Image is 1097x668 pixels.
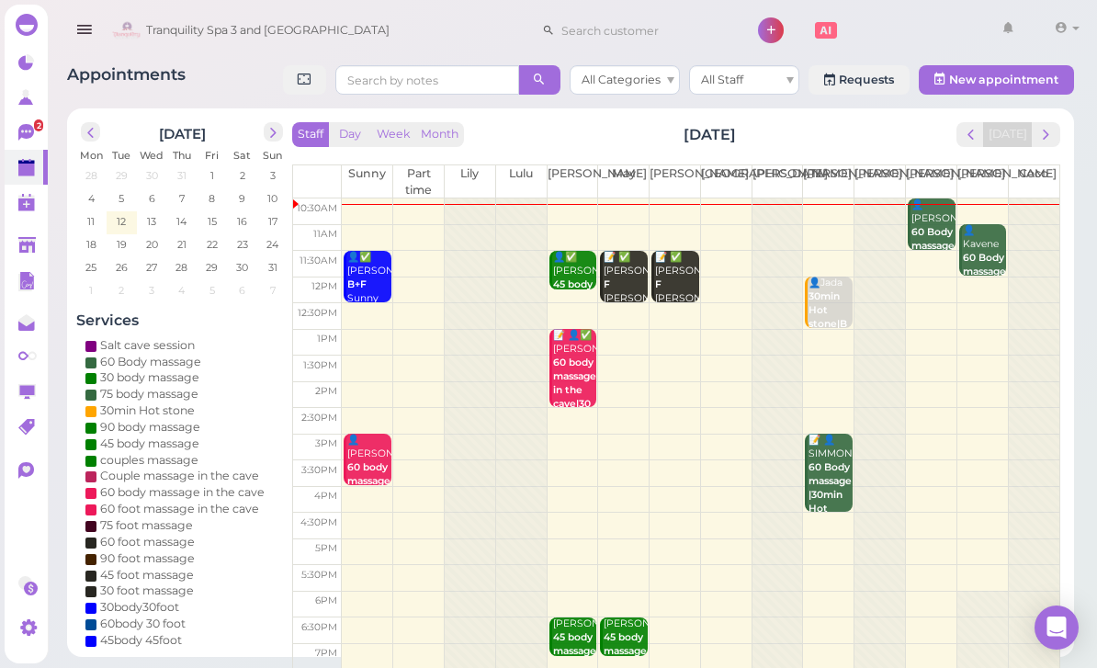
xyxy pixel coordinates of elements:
span: 22 [205,236,220,253]
span: 11:30am [300,255,337,266]
h2: [DATE] [684,124,736,145]
span: 2 [34,119,43,131]
button: Week [371,122,416,147]
div: 45 foot massage [100,567,194,583]
b: F [604,278,610,290]
span: 11am [313,228,337,240]
span: 7 [268,282,277,299]
span: 6:30pm [301,621,337,633]
span: 31 [266,259,279,276]
button: Day [328,122,372,147]
div: 30body30foot [100,599,179,616]
th: Part time [393,165,445,198]
div: Salt cave session [100,337,195,354]
th: [PERSON_NAME] [956,165,1008,198]
div: 👤✅ [PERSON_NAME] Sunny 11:30am - 12:30pm [346,251,390,346]
span: 9 [237,190,247,207]
div: 60 foot massage [100,534,195,550]
div: 30min Hot stone [100,402,195,419]
div: 👤[PERSON_NAME] Sunny 3:00pm - 4:00pm [346,434,390,571]
div: 75 body massage [100,386,198,402]
a: 2 [5,115,48,150]
th: Coco [1008,165,1059,198]
div: 60 body massage in the cave [100,484,265,501]
div: 60 foot massage in the cave [100,501,259,517]
span: Appointments [67,64,186,84]
span: 3 [147,282,156,299]
span: 30 [144,167,160,184]
span: 2 [238,167,247,184]
div: 📝 👤✅ [PERSON_NAME] deep [PERSON_NAME] 1:00pm - 2:30pm [552,329,596,493]
b: 60 body massage in the cave|30 foot massage [553,357,596,436]
div: 👤[PERSON_NAME] [PERSON_NAME] 10:30am - 11:30am [910,198,955,308]
th: Lulu [495,165,547,198]
span: Wed [140,149,164,162]
span: 29 [204,259,220,276]
b: 45 body massage [553,278,596,304]
span: 1pm [317,333,337,345]
b: 60 Body massage [963,252,1006,277]
span: 6pm [315,594,337,606]
div: 90 foot massage [100,550,195,567]
span: 2:30pm [301,412,337,424]
button: [DATE] [983,122,1033,147]
span: 18 [85,236,98,253]
span: Tranquility Spa 3 and [GEOGRAPHIC_DATA] [146,5,390,56]
span: 27 [144,259,159,276]
b: 60 Body massage [911,226,955,252]
span: 30 [234,259,250,276]
span: 21 [175,236,188,253]
span: 24 [265,236,280,253]
div: 75 foot massage [100,517,193,534]
div: 60body 30 foot [100,616,186,632]
button: Month [415,122,464,147]
span: All Staff [701,73,743,86]
span: 25 [84,259,98,276]
div: 45body 45foot [100,632,182,649]
span: 1 [209,167,216,184]
span: 2 [117,282,126,299]
span: 13 [145,213,158,230]
span: Tue [112,149,130,162]
div: 👤Kavene [PERSON_NAME] 11:00am - 12:00pm [962,224,1006,334]
span: 7pm [315,647,337,659]
th: [PERSON_NAME] [854,165,906,198]
div: 📝 ✅ [PERSON_NAME] [PERSON_NAME] May|[PERSON_NAME] 11:30am - 12:30pm [654,251,698,374]
span: 1:30pm [303,359,337,371]
span: 3pm [315,437,337,449]
span: 10 [266,190,279,207]
span: 5:30pm [301,569,337,581]
div: 30 body massage [100,369,199,386]
span: 12:30pm [298,307,337,319]
b: 60 Body massage |30min Hot stone [809,461,852,528]
button: next [264,122,283,142]
span: 23 [235,236,250,253]
b: F [655,278,662,290]
b: 30min Hot stone|B [809,290,847,330]
div: 👤✅ [PERSON_NAME] [PERSON_NAME] 11:30am - 12:15pm [552,251,596,360]
span: 11 [85,213,96,230]
span: 4pm [314,490,337,502]
div: Couple massage in the cave [100,468,259,484]
th: May [598,165,650,198]
th: [PERSON_NAME] [650,165,701,198]
span: 19 [115,236,129,253]
span: New appointment [949,73,1058,86]
span: 12pm [311,280,337,292]
span: 6 [147,190,157,207]
span: 15 [206,213,219,230]
span: 10:30am [297,202,337,214]
th: Sunny [342,165,393,198]
th: [PERSON_NAME] [547,165,598,198]
th: [PERSON_NAME] [906,165,957,198]
span: 4 [176,282,187,299]
span: 6 [237,282,247,299]
span: 5 [208,282,217,299]
th: Lily [444,165,495,198]
h4: Services [76,311,288,329]
div: 📝 ✅ [PERSON_NAME] [PERSON_NAME] May|[PERSON_NAME] 11:30am - 12:30pm [603,251,647,374]
span: 5 [117,190,126,207]
span: 5pm [315,542,337,554]
button: prev [956,122,985,147]
b: 60 body massage in the cave [347,461,390,515]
